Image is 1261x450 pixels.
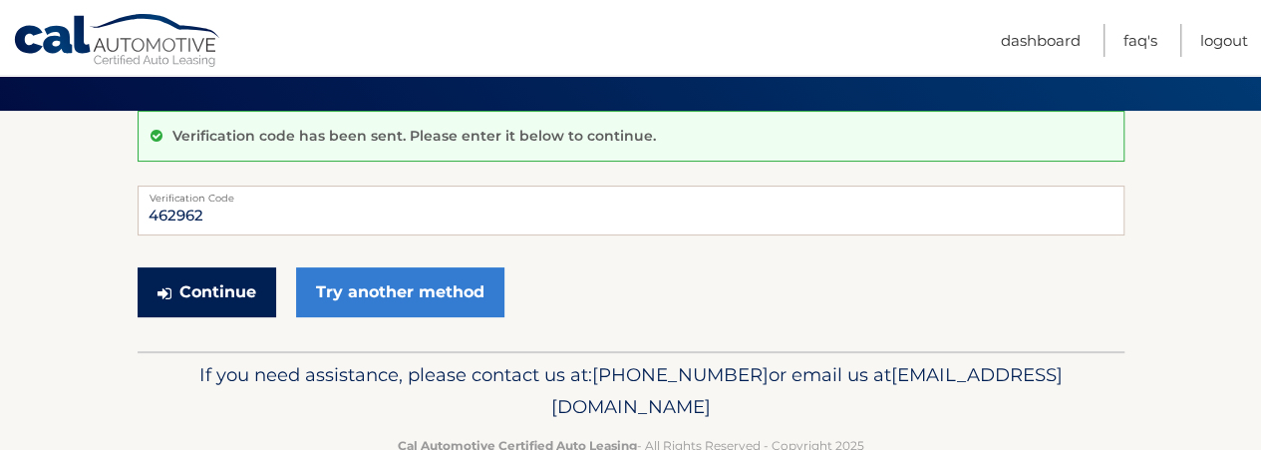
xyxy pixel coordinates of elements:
button: Continue [138,267,276,317]
p: If you need assistance, please contact us at: or email us at [151,359,1111,423]
a: Cal Automotive [13,13,222,71]
a: FAQ's [1123,24,1157,57]
input: Verification Code [138,186,1124,235]
label: Verification Code [138,186,1124,202]
a: Try another method [296,267,504,317]
span: [EMAIL_ADDRESS][DOMAIN_NAME] [551,363,1063,418]
p: Verification code has been sent. Please enter it below to continue. [172,127,656,145]
a: Logout [1200,24,1248,57]
a: Dashboard [1001,24,1081,57]
span: [PHONE_NUMBER] [592,363,769,386]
